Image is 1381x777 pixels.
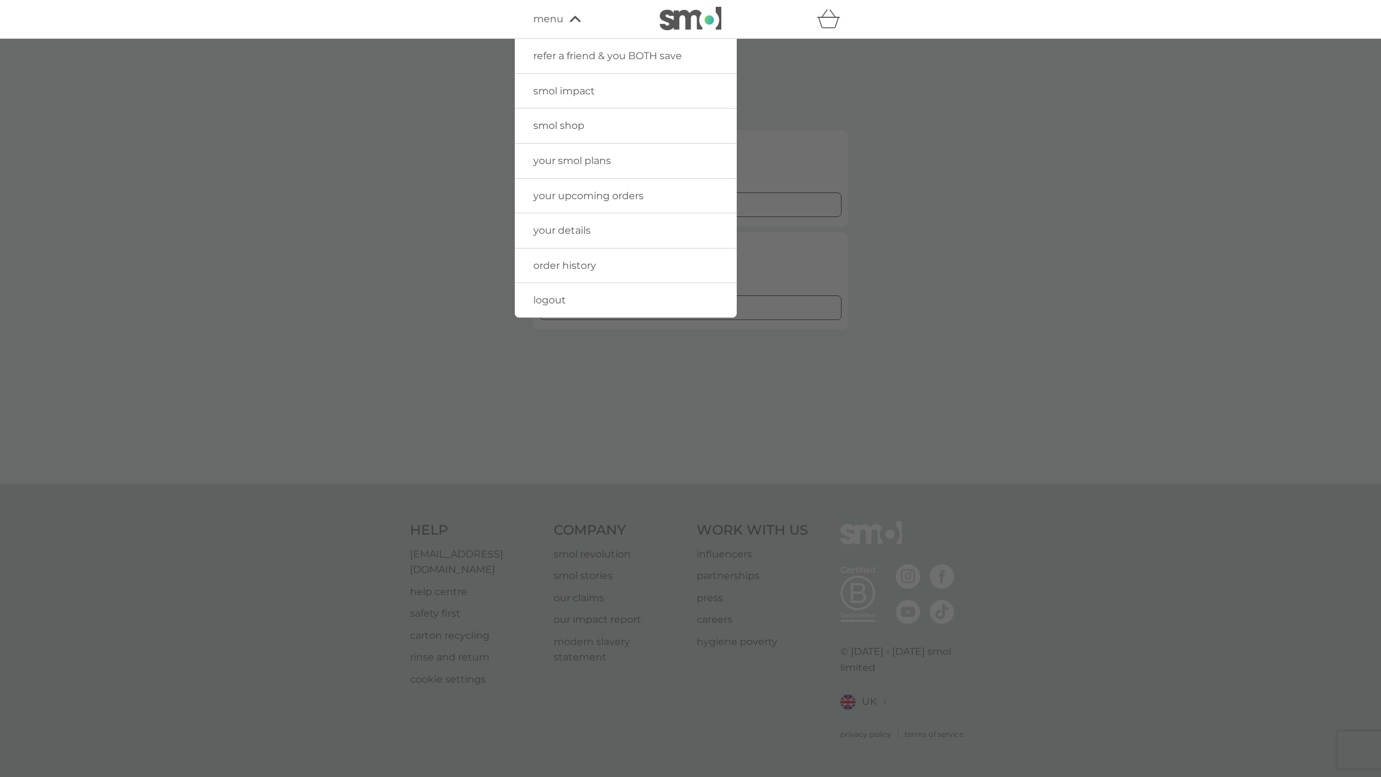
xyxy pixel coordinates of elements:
span: order history [533,260,596,271]
div: basket [817,7,848,31]
span: logout [533,294,566,306]
a: order history [515,249,737,283]
a: your smol plans [515,144,737,178]
a: your details [515,213,737,248]
span: refer a friend & you BOTH save [533,50,682,62]
a: smol shop [515,109,737,143]
span: smol impact [533,85,595,97]
span: smol shop [533,120,584,131]
a: your upcoming orders [515,179,737,213]
span: your smol plans [533,155,611,166]
img: smol [660,7,721,30]
a: smol impact [515,74,737,109]
span: your upcoming orders [533,190,644,202]
span: menu [533,11,563,27]
a: logout [515,283,737,318]
span: your details [533,224,591,236]
a: refer a friend & you BOTH save [515,39,737,73]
